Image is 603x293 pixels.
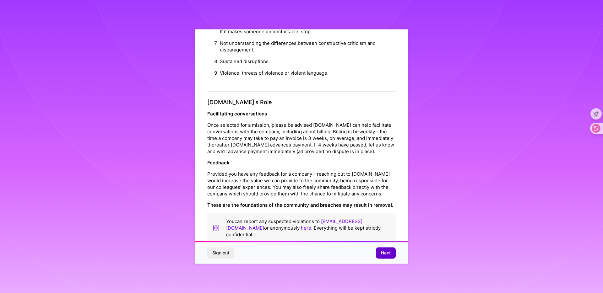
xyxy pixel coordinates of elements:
[220,67,396,79] li: Violence, threats of violence or violent language.
[207,99,396,106] h4: [DOMAIN_NAME]’s Role
[226,219,362,231] a: [EMAIL_ADDRESS][DOMAIN_NAME]
[207,122,396,155] p: Once selected for a mission, please be advised [DOMAIN_NAME] can help facilitate conversations wi...
[220,37,396,56] li: Not understanding the differences between constructive criticism and disparagement.
[207,160,230,166] strong: Feedback
[207,171,396,197] p: Provided you have any feedback for a company - reaching out to [DOMAIN_NAME] would increase the v...
[212,250,229,256] span: Sign out
[220,56,396,67] li: Sustained disruptions.
[381,250,391,256] span: Next
[226,218,391,238] p: You can report any suspected violations to or anonymously . Everything will be kept strictly conf...
[212,218,220,238] img: book icon
[301,225,311,231] a: here
[376,248,396,259] button: Next
[207,111,267,117] strong: Facilitating conversations
[207,202,393,208] strong: These are the foundations of the community and breaches may result in removal.
[207,248,234,259] button: Sign out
